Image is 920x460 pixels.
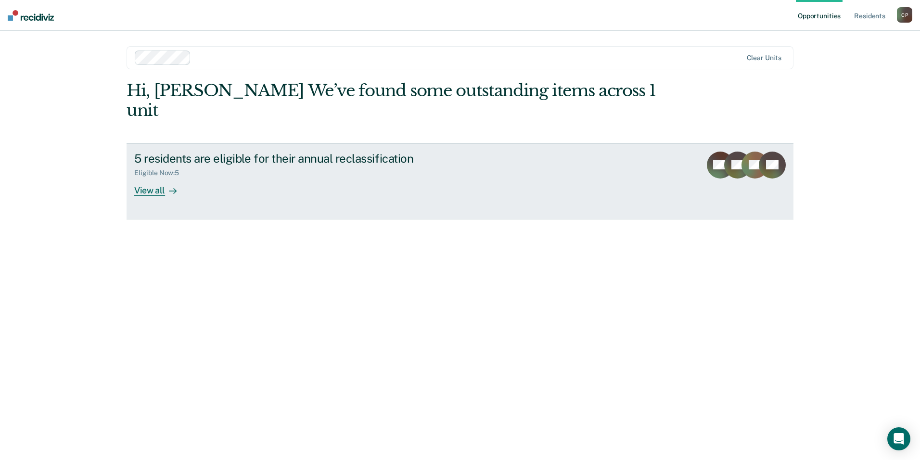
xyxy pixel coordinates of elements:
[8,10,54,21] img: Recidiviz
[897,7,912,23] button: CP
[887,427,910,450] div: Open Intercom Messenger
[127,143,793,219] a: 5 residents are eligible for their annual reclassificationEligible Now:5View all
[897,7,912,23] div: C P
[134,169,187,177] div: Eligible Now : 5
[747,54,782,62] div: Clear units
[134,177,188,196] div: View all
[134,152,472,166] div: 5 residents are eligible for their annual reclassification
[127,81,660,120] div: Hi, [PERSON_NAME] We’ve found some outstanding items across 1 unit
